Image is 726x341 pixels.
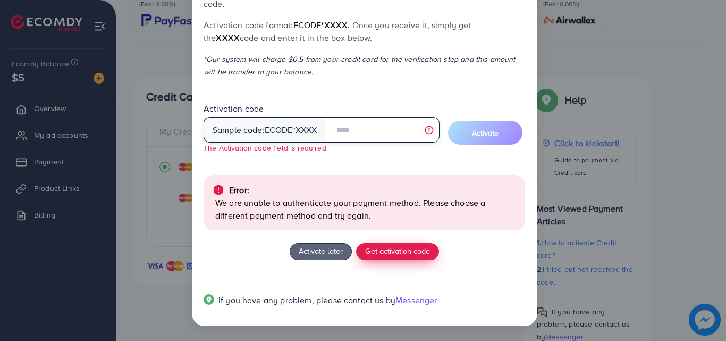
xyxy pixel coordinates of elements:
[365,245,430,256] span: Get activation code
[204,294,214,305] img: Popup guide
[212,184,225,196] img: alert
[204,117,326,143] div: Sample code: *XXXX
[290,243,352,260] button: Activate later
[293,19,348,31] span: ecode*XXXX
[204,103,264,115] label: Activation code
[204,53,525,78] p: *Our system will charge $0.5 from your credit card for the verification step and this amount will...
[448,121,522,145] button: Activate
[299,245,343,256] span: Activate later
[215,196,517,222] p: We are unable to authenticate your payment method. Please choose a different payment method and t...
[356,243,439,260] button: Get activation code
[216,32,240,44] span: XXXX
[204,143,326,153] small: The Activation code field is required
[265,124,293,136] span: ecode
[218,294,395,306] span: If you have any problem, please contact us by
[472,128,499,138] span: Activate
[204,19,525,44] p: Activation code format: . Once you receive it, simply get the code and enter it in the box below.
[229,184,249,196] p: Error:
[395,294,437,306] span: Messenger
